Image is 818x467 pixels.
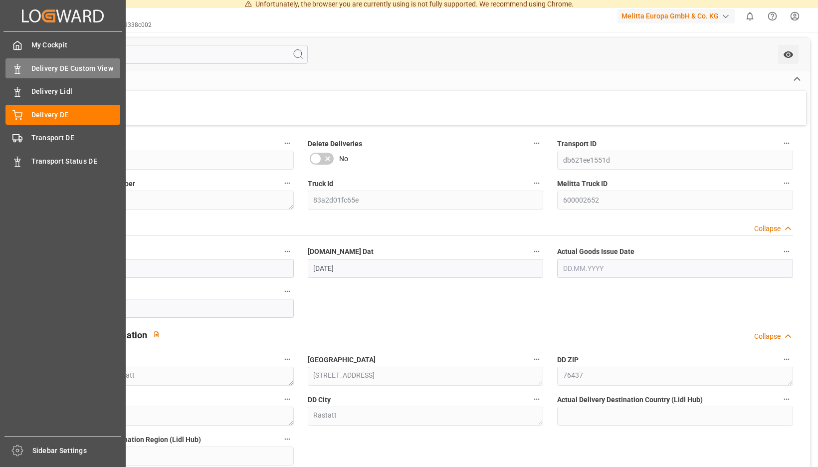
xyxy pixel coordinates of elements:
button: DD City [530,393,543,406]
button: open menu [778,45,799,64]
textarea: DE [58,407,294,426]
span: Melitta Truck ID [557,179,608,189]
textarea: Rastatt [308,407,544,426]
button: Help Center [761,5,784,27]
span: DD City [308,395,331,405]
textarea: 76437 [557,367,793,386]
span: Actual Delivery Destination Country (Lidl Hub) [557,395,703,405]
button: show 0 new notifications [739,5,761,27]
textarea: EHG Suedwest Rastatt [58,367,294,386]
span: [DOMAIN_NAME] Dat [308,246,374,257]
span: Transport Status DE [31,156,121,167]
input: DD.MM.YYYY [308,259,544,278]
a: Delivery DE [5,105,120,124]
button: Melitta Truck ID [780,177,793,190]
button: Arrival Date Actual [281,285,294,298]
span: Truck Id [308,179,333,189]
span: Transport DE [31,133,121,143]
button: Actual Goods Issue Date [780,245,793,258]
button: Req Del Dat [281,245,294,258]
div: Collapse [754,331,781,342]
span: Delete Deliveries [308,139,362,149]
span: Actual Goods Issue Date [557,246,634,257]
button: DD Name [281,353,294,366]
span: Delivery Lidl [31,86,121,97]
div: Melitta Europa GmbH & Co. KG [617,9,735,23]
a: Transport DE [5,128,120,148]
button: Transport ID [780,137,793,150]
textarea: [STREET_ADDRESS] [308,367,544,386]
button: Delete Deliveries [530,137,543,150]
button: Melitta Europa GmbH & Co. KG [617,6,739,25]
span: Delivery DE Custom View [31,63,121,74]
a: Delivery DE Custom View [5,58,120,78]
span: Transport ID [557,139,597,149]
a: Delivery Lidl [5,82,120,101]
span: No [339,154,348,164]
input: Search Fields [46,45,308,64]
textarea: 11394910 [58,191,294,210]
span: [GEOGRAPHIC_DATA] [308,355,376,365]
button: Delivery [281,137,294,150]
input: DD.MM.YYYY [58,259,294,278]
button: Actual Delivery Destination Region (Lidl Hub) [281,433,294,446]
span: Sidebar Settings [32,446,122,456]
input: DD.MM.YYYY [58,299,294,318]
button: Truck Id [530,177,543,190]
span: Actual Delivery Destination Region (Lidl Hub) [58,435,201,445]
button: Customer Order Number [281,177,294,190]
button: [GEOGRAPHIC_DATA] [530,353,543,366]
button: DD ZIP [780,353,793,366]
input: DD.MM.YYYY [557,259,793,278]
span: My Cockpit [31,40,121,50]
a: Transport Status DE [5,151,120,171]
span: DD ZIP [557,355,579,365]
a: My Cockpit [5,35,120,55]
div: Collapse [754,224,781,234]
button: Actual Delivery Destination Country (Lidl Hub) [780,393,793,406]
button: View description [147,325,166,344]
span: Delivery DE [31,110,121,120]
button: DD Country [281,393,294,406]
button: [DOMAIN_NAME] Dat [530,245,543,258]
